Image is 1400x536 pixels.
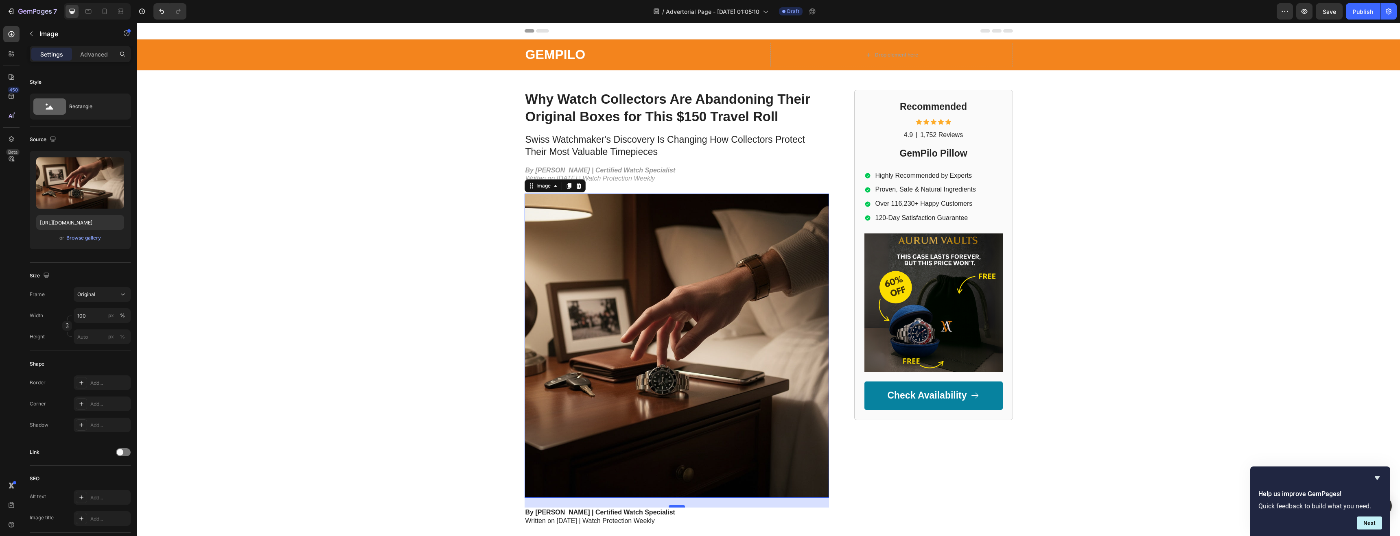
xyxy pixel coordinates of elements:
div: Source [30,134,58,145]
iframe: Design area [137,23,1400,536]
div: Undo/Redo [153,3,186,20]
div: Rectangle [69,97,119,116]
img: gempages_569211003351335957-e8e9c53f-143a-496d-a555-a36a1f73307c.png [727,211,866,349]
button: % [106,332,116,342]
span: / [662,7,664,16]
p: | [779,108,780,117]
p: 7 [53,7,57,16]
div: Link [30,449,39,456]
div: Size [30,270,51,281]
div: Alt text [30,493,46,500]
div: Add... [90,494,129,501]
p: GEMPILO [388,24,629,41]
div: Image [398,159,415,167]
label: Frame [30,291,45,298]
button: Next question [1357,516,1382,529]
p: 1,752 Reviews [783,108,826,117]
button: % [106,311,116,320]
div: Help us improve GemPages! [1258,473,1382,529]
p: Advanced [80,50,108,59]
button: Save [1316,3,1343,20]
button: Hide survey [1372,473,1382,483]
button: Browse gallery [66,234,101,242]
div: Border [30,379,46,386]
p: Over 116,230+ Happy Customers [738,177,839,185]
p: Written on [DATE] | Watch Protection Weekly [388,486,691,503]
p: Settings [40,50,63,59]
strong: By [PERSON_NAME] | Certified Watch Specialist [388,144,538,151]
button: px [118,332,127,342]
div: Image title [30,514,54,521]
span: Advertorial Page - [DATE] 01:05:10 [666,7,759,16]
button: Original [74,287,131,302]
label: Height [30,333,45,340]
img: gempages_569211003351335957-1d4de9f1-4f48-4293-b00e-55681a76418e.jpg [387,171,692,475]
span: Draft [787,8,799,15]
p: Written on [DATE] | Watch Protection Weekly [388,144,691,161]
p: Image [39,29,109,39]
input: px% [74,308,131,323]
div: Add... [90,401,129,408]
button: 7 [3,3,61,20]
div: Shape [30,360,44,368]
input: px% [74,329,131,344]
p: 4.9 [767,108,776,117]
div: Add... [90,422,129,429]
label: Width [30,312,43,319]
div: % [120,333,125,340]
div: Corner [30,400,46,407]
button: Publish [1346,3,1380,20]
p: Check Availability [750,367,829,379]
div: Shadow [30,421,48,429]
p: Proven, Safe & Natural Ingredients [738,163,839,171]
span: Save [1323,8,1336,15]
input: https://example.com/image.jpg [36,215,124,230]
div: Publish [1353,7,1373,16]
button: px [118,311,127,320]
div: % [120,312,125,319]
div: px [108,333,114,340]
strong: By [PERSON_NAME] | Certified Watch Specialist [388,486,538,493]
span: or [59,233,64,243]
img: preview-image [36,157,124,209]
h1: Why Watch Collectors Are Abandoning Their Original Boxes for This $150 Travel Roll [387,67,692,104]
p: Swiss Watchmaker's Discovery Is Changing How Collectors Protect Their Most Valuable Timepieces [388,111,691,135]
div: Add... [90,515,129,523]
h2: GemPilo Pillow [727,124,866,138]
span: Original [77,291,95,298]
h2: Help us improve GemPages! [1258,489,1382,499]
div: SEO [30,475,39,482]
p: 120-Day Satisfaction Guarantee [738,191,839,200]
p: Quick feedback to build what you need. [1258,502,1382,510]
h2: Recommended [727,77,866,91]
div: Beta [6,149,20,155]
div: Drop element here [738,29,781,35]
div: Style [30,78,42,86]
div: 450 [8,87,20,93]
div: Add... [90,379,129,387]
a: Check Availability [727,359,866,387]
div: px [108,312,114,319]
p: Highly Recommended by Experts [738,149,839,157]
